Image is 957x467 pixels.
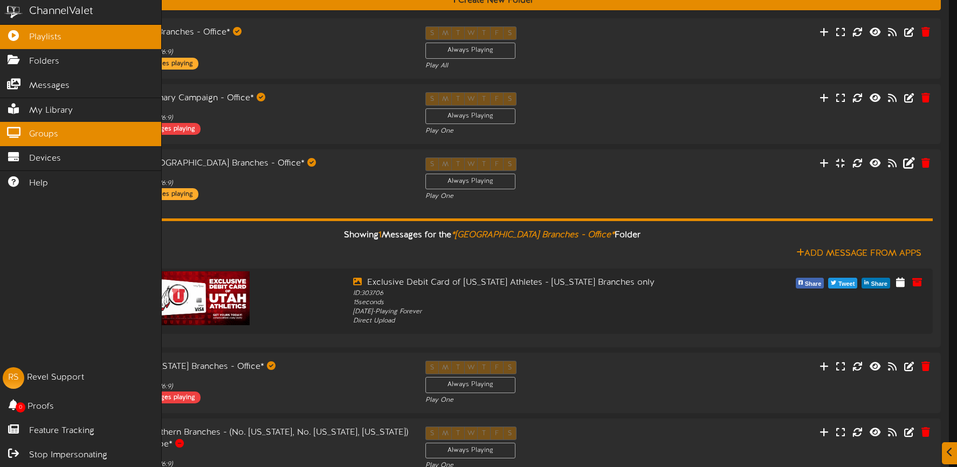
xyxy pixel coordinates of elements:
[451,230,615,240] i: *[GEOGRAPHIC_DATA] Branches - Office*
[29,128,58,141] span: Groups
[793,247,925,260] button: Add Message From Apps
[132,392,201,403] div: 0 messages playing
[425,377,515,393] div: Always Playing
[43,224,941,247] div: Showing Messages for the Folder
[29,425,94,437] span: Feature Tracking
[425,43,515,58] div: Always Playing
[425,127,634,136] div: Play One
[29,31,61,44] span: Playlists
[425,61,634,71] div: Play All
[126,170,409,188] div: ID: 16125 Landscape ( 16:9 )
[126,39,409,57] div: ID: 15975 Landscape ( 16:9 )
[29,80,70,92] span: Messages
[353,307,704,317] div: [DATE] - Playing Forever
[803,278,824,290] span: Share
[353,317,704,326] div: Direct Upload
[425,192,634,201] div: Play One
[126,26,409,39] div: *All Branches - Office*
[29,177,48,190] span: Help
[378,230,382,240] span: 1
[353,289,704,307] div: ID: 303706 15 seconds
[126,157,409,170] div: *[GEOGRAPHIC_DATA] Branches - Office*
[126,373,409,392] div: ID: 16007 Landscape ( 16:9 )
[126,361,409,373] div: *[US_STATE] Branches - Office*
[126,92,409,105] div: *Primary Campaign - Office*
[3,367,24,389] div: RS
[132,58,198,70] div: 1 messages playing
[27,372,84,384] div: Revel Support
[27,401,54,413] span: Proofs
[862,278,890,289] button: Share
[425,443,515,458] div: Always Playing
[29,449,107,462] span: Stop Impersonating
[425,108,515,124] div: Always Playing
[16,402,25,413] span: 0
[154,271,250,325] img: faffbc48-4255-4c68-8dd6-d0c7f1256de323_07_uofu_debitcard_revel.jpg
[29,153,61,165] span: Devices
[126,105,409,123] div: ID: 15982 Landscape ( 16:9 )
[29,105,73,117] span: My Library
[132,188,198,200] div: 1 messages playing
[425,396,634,405] div: Play One
[126,427,409,451] div: *Northern Branches - (No. [US_STATE], No. [US_STATE], [US_STATE]) Landscape*
[425,174,515,189] div: Always Playing
[353,277,704,289] div: Exclusive Debit Card of [US_STATE] Athletes - [US_STATE] Branches only
[132,123,201,135] div: 0 messages playing
[869,278,890,290] span: Share
[29,56,59,68] span: Folders
[29,4,93,19] div: ChannelValet
[796,278,824,289] button: Share
[836,278,857,290] span: Tweet
[828,278,857,289] button: Tweet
